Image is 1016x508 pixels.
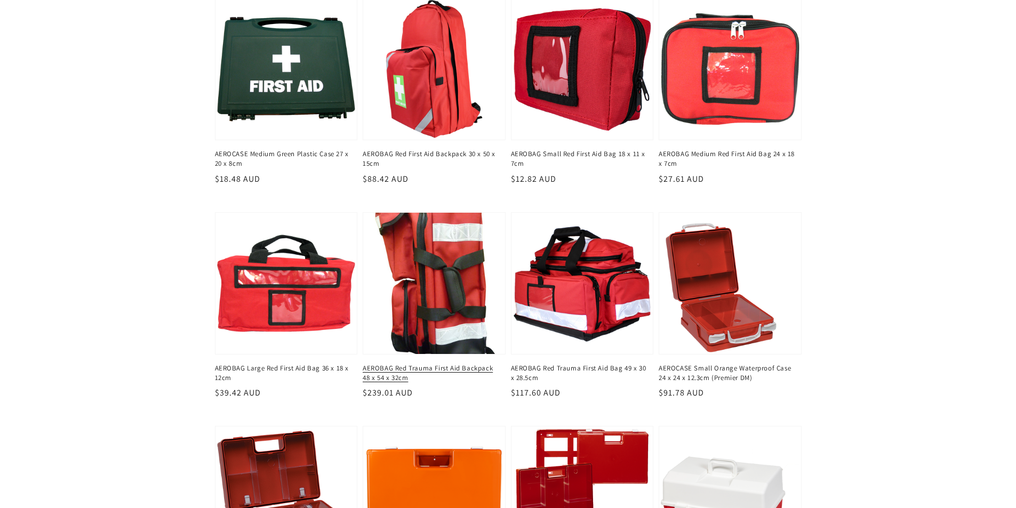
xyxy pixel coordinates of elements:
[659,364,795,383] a: AEROCASE Small Orange Waterproof Case 24 x 24 x 12.3cm (Premier DM)
[511,364,647,383] a: AEROBAG Red Trauma First Aid Bag 49 x 30 x 28.5cm
[215,364,351,383] a: AEROBAG Large Red First Aid Bag 36 x 18 x 12cm
[363,364,499,383] a: AEROBAG Red Trauma First Aid Backpack 48 x 54 x 32cm
[215,149,351,168] a: AEROCASE Medium Green Plastic Case 27 x 20 x 8cm
[659,149,795,168] a: AEROBAG Medium Red First Aid Bag 24 x 18 x 7cm
[363,149,499,168] a: AEROBAG Red First Aid Backpack 30 x 50 x 15cm
[511,149,647,168] a: AEROBAG Small Red First Aid Bag 18 x 11 x 7cm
